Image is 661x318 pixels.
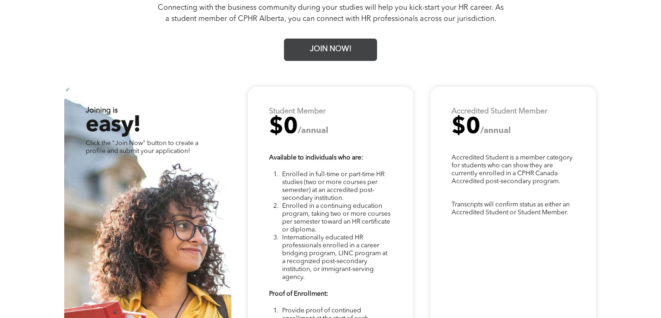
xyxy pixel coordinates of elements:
span: /annual [298,126,328,135]
span: Internationally educated HR professionals enrolled in a career bridging program, LINC program at ... [282,234,387,280]
span: Enrolled in full-time or part-time HR studies (two or more courses per semester) at an accredited... [282,171,384,201]
strong: Available to individuals who are: [269,154,363,161]
span: Connecting with the business community during your studies will help you kick-start your HR caree... [158,4,504,23]
strong: Student Member [269,108,326,115]
strong: Joining is [86,107,118,114]
span: /annual [480,126,511,135]
a: JOIN NOW! [284,39,377,61]
span: Accredited Student is a member category for students who can show they are currently enrolled in ... [452,154,573,185]
span: $0 [269,116,298,139]
span: Enrolled in a continuing education program, taking two or more courses per semester toward an HR ... [282,203,391,233]
span: JOIN NOW! [307,40,355,59]
span: Click the "Join Now" button to create a profile and submit your application! [86,140,198,154]
strong: Accredited Student Member [452,108,547,115]
span: Transcripts will confirm status as either an Accredited Student or Student Member. [452,201,570,216]
span: $0 [452,116,480,139]
span: easy! [86,114,141,137]
strong: Proof of Enrollment: [269,291,328,297]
